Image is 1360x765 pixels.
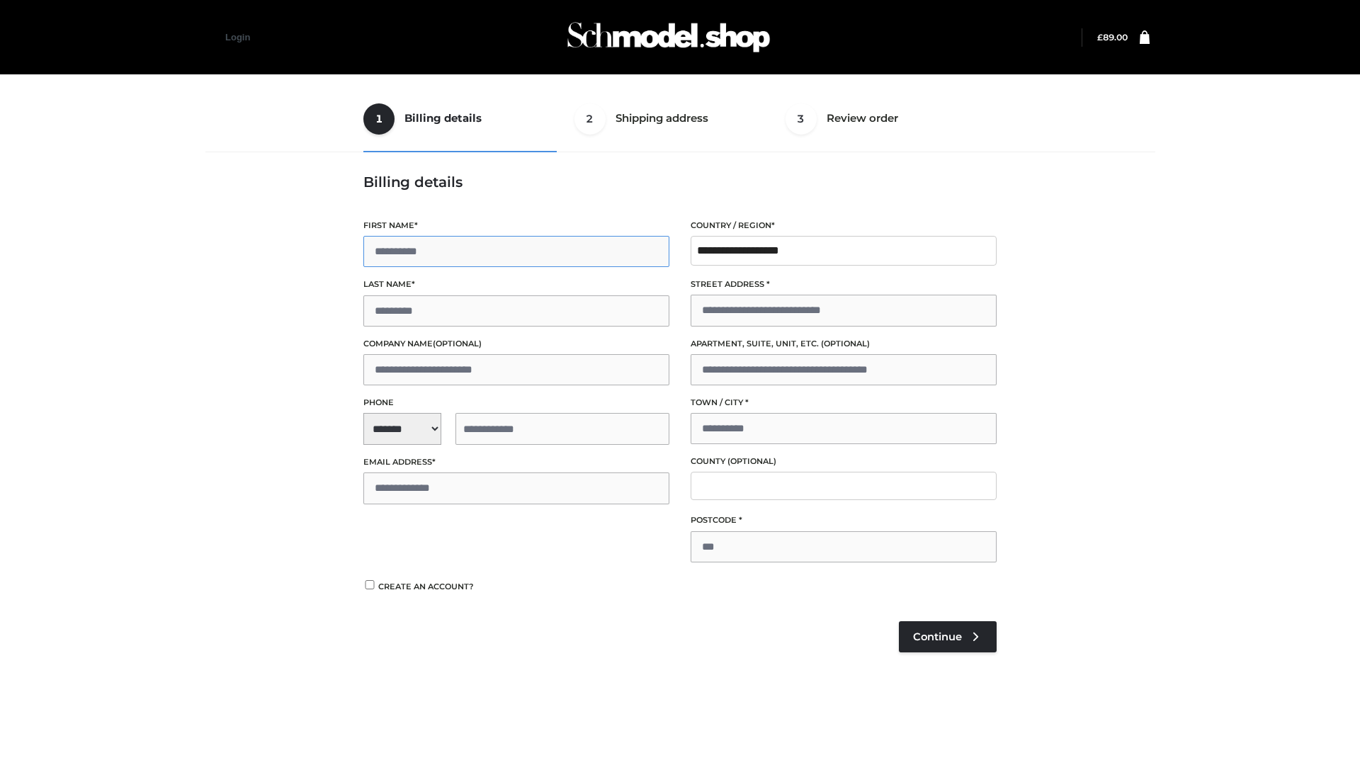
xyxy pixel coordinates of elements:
h3: Billing details [363,174,997,191]
img: Schmodel Admin 964 [562,9,775,65]
label: Country / Region [691,219,997,232]
label: Company name [363,337,669,351]
label: Email address [363,455,669,469]
label: County [691,455,997,468]
label: Phone [363,396,669,409]
label: Apartment, suite, unit, etc. [691,337,997,351]
span: Continue [913,630,962,643]
a: Login [225,32,250,42]
a: Continue [899,621,997,652]
span: (optional) [821,339,870,348]
span: (optional) [727,456,776,466]
a: £89.00 [1097,32,1128,42]
span: (optional) [433,339,482,348]
bdi: 89.00 [1097,32,1128,42]
label: Street address [691,278,997,291]
label: Postcode [691,514,997,527]
span: Create an account? [378,582,474,591]
label: Last name [363,278,669,291]
span: £ [1097,32,1103,42]
label: Town / City [691,396,997,409]
label: First name [363,219,669,232]
input: Create an account? [363,580,376,589]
